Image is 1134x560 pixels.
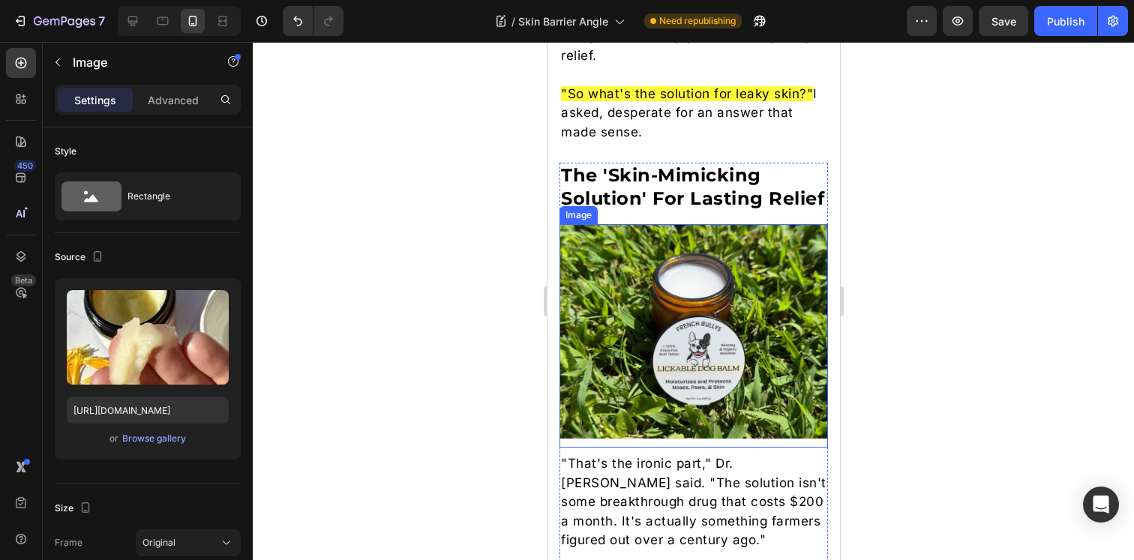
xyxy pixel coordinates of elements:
div: Size [55,499,94,519]
span: or [109,430,118,448]
span: Save [991,15,1016,28]
span: Need republishing [659,14,736,28]
div: Publish [1047,13,1084,29]
p: Image [73,53,200,71]
input: https://example.com/image.jpg [67,397,229,424]
p: 7 [98,12,105,30]
button: Save [979,6,1028,36]
p: Advanced [148,92,199,108]
button: Publish [1034,6,1097,36]
div: 450 [14,160,36,172]
div: Beta [11,274,36,286]
img: preview-image [67,290,229,385]
div: Undo/Redo [283,6,343,36]
button: Browse gallery [121,431,187,446]
div: Style [55,145,76,158]
iframe: To enrich screen reader interactions, please activate Accessibility in Grammarly extension settings [547,42,840,560]
div: Browse gallery [122,432,186,445]
label: Frame [55,536,82,550]
button: Original [136,529,241,556]
p: Settings [74,92,116,108]
div: Rectangle [127,179,219,214]
span: Skin Barrier Angle [518,13,608,29]
span: Original [142,536,175,550]
span: / [511,13,515,29]
div: Source [55,247,106,268]
div: Open Intercom Messenger [1083,487,1119,523]
button: 7 [6,6,112,36]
